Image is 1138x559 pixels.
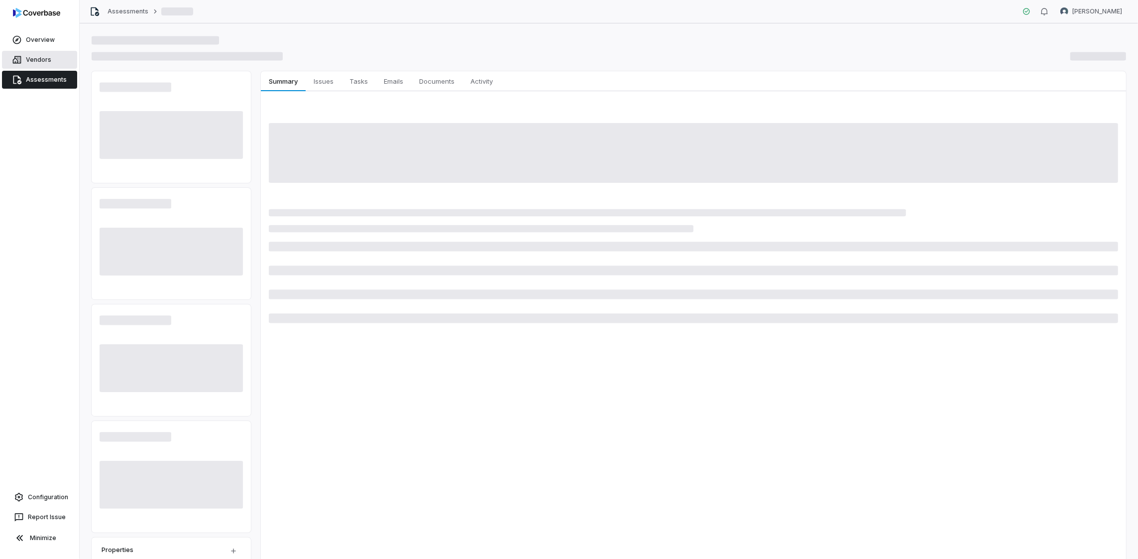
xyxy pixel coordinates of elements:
[1060,7,1068,15] img: Shaun Angley avatar
[310,75,338,88] span: Issues
[4,488,75,506] a: Configuration
[4,508,75,526] button: Report Issue
[13,8,60,18] img: logo-D7KZi-bG.svg
[265,75,301,88] span: Summary
[345,75,372,88] span: Tasks
[2,71,77,89] a: Assessments
[1054,4,1128,19] button: Shaun Angley avatar[PERSON_NAME]
[4,528,75,548] button: Minimize
[1072,7,1122,15] span: [PERSON_NAME]
[2,51,77,69] a: Vendors
[415,75,458,88] span: Documents
[108,7,148,15] a: Assessments
[466,75,497,88] span: Activity
[2,31,77,49] a: Overview
[380,75,407,88] span: Emails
